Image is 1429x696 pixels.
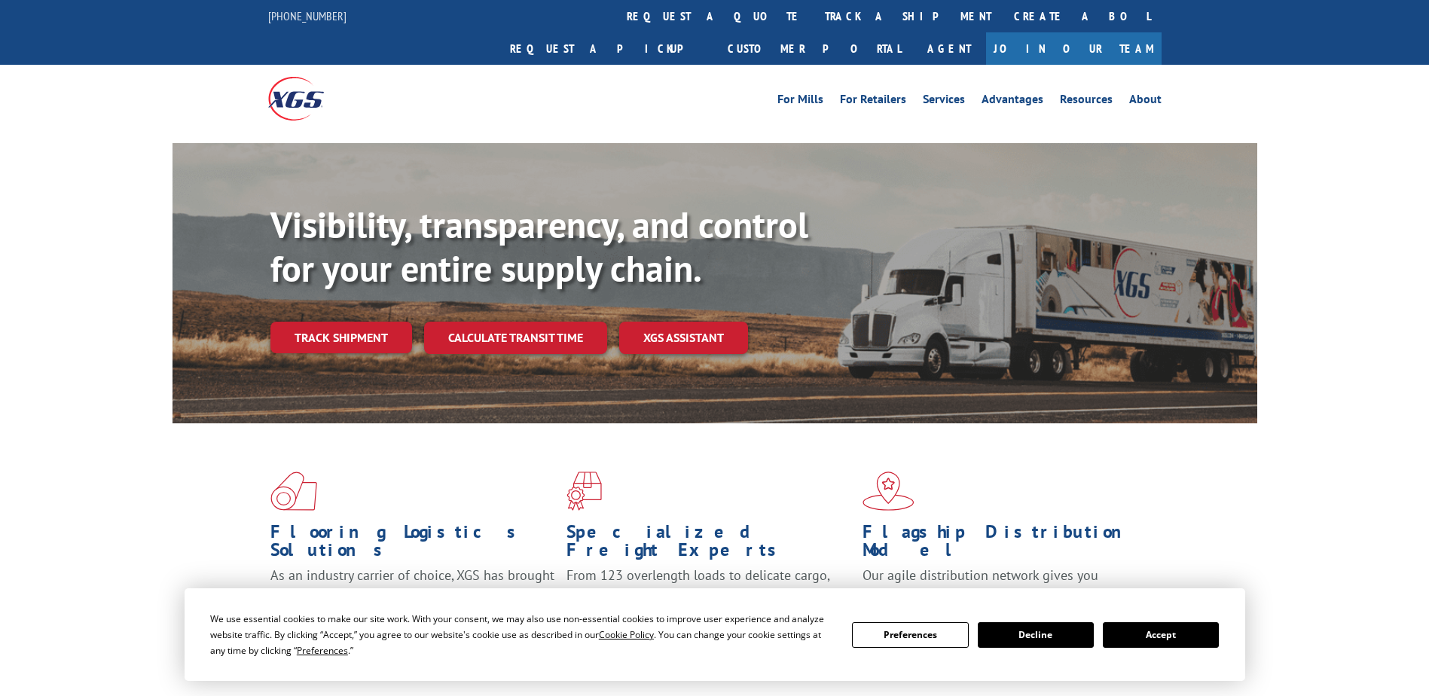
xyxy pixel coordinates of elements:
button: Accept [1103,622,1219,648]
h1: Specialized Freight Experts [566,523,851,566]
img: xgs-icon-total-supply-chain-intelligence-red [270,472,317,511]
p: From 123 overlength loads to delicate cargo, our experienced staff knows the best way to move you... [566,566,851,633]
h1: Flooring Logistics Solutions [270,523,555,566]
a: Services [923,93,965,110]
h1: Flagship Distribution Model [863,523,1147,566]
a: For Mills [777,93,823,110]
b: Visibility, transparency, and control for your entire supply chain. [270,201,808,292]
a: [PHONE_NUMBER] [268,8,347,23]
span: Cookie Policy [599,628,654,641]
a: Calculate transit time [424,322,607,354]
button: Decline [978,622,1094,648]
a: Agent [912,32,986,65]
a: XGS ASSISTANT [619,322,748,354]
a: Resources [1060,93,1113,110]
button: Preferences [852,622,968,648]
div: We use essential cookies to make our site work. With your consent, we may also use non-essential ... [210,611,834,658]
a: Advantages [982,93,1043,110]
a: Join Our Team [986,32,1162,65]
span: Preferences [297,644,348,657]
span: Our agile distribution network gives you nationwide inventory management on demand. [863,566,1140,602]
a: Request a pickup [499,32,716,65]
a: Customer Portal [716,32,912,65]
a: Track shipment [270,322,412,353]
span: As an industry carrier of choice, XGS has brought innovation and dedication to flooring logistics... [270,566,554,620]
a: For Retailers [840,93,906,110]
img: xgs-icon-focused-on-flooring-red [566,472,602,511]
a: About [1129,93,1162,110]
img: xgs-icon-flagship-distribution-model-red [863,472,914,511]
div: Cookie Consent Prompt [185,588,1245,681]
